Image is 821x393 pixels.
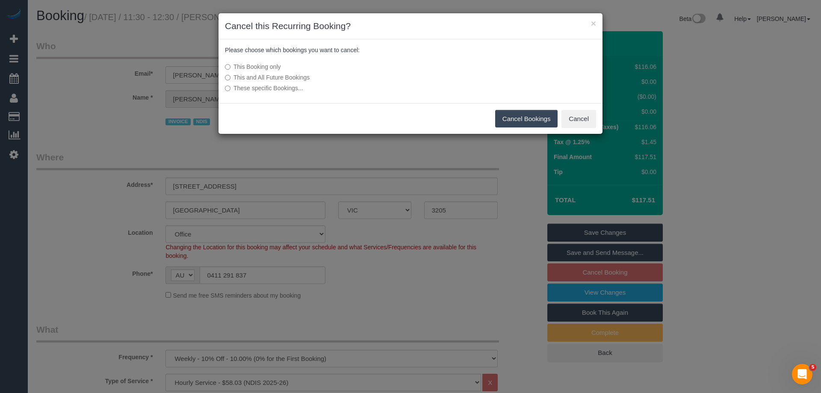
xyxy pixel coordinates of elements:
h3: Cancel this Recurring Booking? [225,20,596,33]
button: × [591,19,596,28]
button: Cancel Bookings [495,110,558,128]
iframe: Intercom live chat [792,364,812,384]
p: Please choose which bookings you want to cancel: [225,46,596,54]
input: This and All Future Bookings [225,75,230,80]
button: Cancel [561,110,596,128]
label: This Booking only [225,62,468,71]
input: These specific Bookings... [225,86,230,91]
input: This Booking only [225,64,230,70]
span: 5 [809,364,816,371]
label: These specific Bookings... [225,84,468,92]
label: This and All Future Bookings [225,73,468,82]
